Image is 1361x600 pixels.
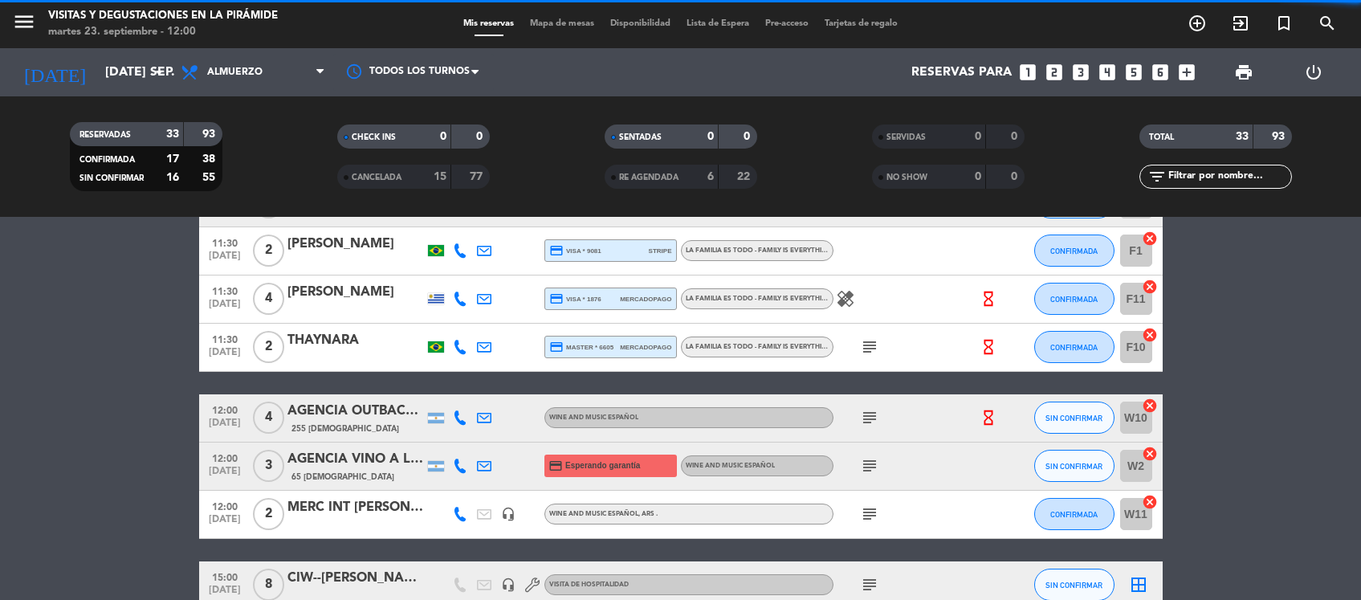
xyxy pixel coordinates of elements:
i: arrow_drop_down [149,63,169,82]
span: Reservas para [911,65,1012,80]
span: SERVIDAS [886,133,926,141]
strong: 0 [440,131,446,142]
i: looks_5 [1123,62,1144,83]
span: [DATE] [205,347,245,365]
strong: 0 [975,171,981,182]
span: Esperando garantía [565,459,640,472]
span: 12:00 [205,448,245,467]
span: 2 [253,498,284,530]
i: add_circle_outline [1188,14,1207,33]
i: credit_card [549,243,564,258]
i: credit_card [549,292,564,306]
span: CONFIRMADA [1050,510,1098,519]
span: [DATE] [205,418,245,436]
i: subject [860,408,879,427]
span: print [1234,63,1253,82]
strong: 22 [737,171,753,182]
i: cancel [1142,231,1158,247]
span: RESERVADAS [79,131,131,139]
span: SIN CONFIRMAR [1045,581,1102,590]
button: SIN CONFIRMAR [1034,402,1114,434]
span: La Familia es Todo - Family is Everything Español [686,247,864,254]
i: looks_3 [1070,62,1091,83]
button: menu [12,10,36,39]
div: [PERSON_NAME] [287,282,424,303]
div: AGENCIA VINO A LA MONTAÑA [PERSON_NAME] [287,449,424,470]
strong: 0 [744,131,753,142]
span: CONFIRMADA [1050,343,1098,352]
span: Tarjetas de regalo [817,19,906,28]
span: Visita de Hospitalidad [549,582,629,588]
i: cancel [1142,279,1158,295]
span: 11:30 [205,329,245,348]
span: 12:00 [205,400,245,418]
span: Pre-acceso [757,19,817,28]
i: search [1318,14,1337,33]
div: MERC INT [PERSON_NAME] [287,497,424,518]
i: hourglass_empty [980,338,997,356]
span: Wine and Music Español [549,511,658,517]
strong: 0 [707,131,714,142]
i: subject [860,456,879,476]
span: 255 [DEMOGRAPHIC_DATA] [291,422,399,435]
i: exit_to_app [1231,14,1250,33]
span: 4 [253,402,284,434]
i: hourglass_empty [980,290,997,308]
i: healing [836,289,855,308]
span: CANCELADA [352,173,401,182]
span: Almuerzo [207,67,263,78]
span: master * 6605 [549,340,614,354]
button: CONFIRMADA [1034,283,1114,315]
i: headset_mic [501,578,515,592]
i: filter_list [1147,167,1167,186]
div: martes 23. septiembre - 12:00 [48,24,278,40]
span: TOTAL [1149,133,1174,141]
strong: 0 [1011,171,1021,182]
span: SENTADAS [619,133,662,141]
span: CONFIRMADA [1050,295,1098,304]
i: menu [12,10,36,34]
i: subject [860,504,879,524]
div: Visitas y degustaciones en La Pirámide [48,8,278,24]
span: 4 [253,283,284,315]
i: subject [860,337,879,357]
span: SIN CONFIRMAR [1045,462,1102,471]
strong: 93 [1272,131,1288,142]
span: SIN CONFIRMAR [79,174,144,182]
span: , ARS . [638,511,658,517]
strong: 93 [202,129,218,140]
span: La Familia es Todo - Family is Everything Español [686,296,883,302]
span: 12:00 [205,496,245,515]
div: THAYNARA [287,330,424,351]
i: cancel [1142,494,1158,510]
i: cancel [1142,398,1158,414]
strong: 38 [202,153,218,165]
span: 2 [253,331,284,363]
i: credit_card [548,459,563,473]
strong: 33 [1236,131,1249,142]
strong: 0 [1011,131,1021,142]
span: visa * 1876 [549,292,601,306]
strong: 0 [975,131,981,142]
strong: 17 [166,153,179,165]
div: [PERSON_NAME] [287,234,424,255]
span: 65 [DEMOGRAPHIC_DATA] [291,471,394,484]
div: AGENCIA OUTBACK-[PERSON_NAME] [287,401,424,422]
button: CONFIRMADA [1034,331,1114,363]
span: mercadopago [620,294,671,304]
strong: 77 [470,171,486,182]
strong: 55 [202,172,218,183]
i: power_settings_new [1304,63,1323,82]
strong: 6 [707,171,714,182]
span: [DATE] [205,299,245,317]
span: CONFIRMADA [1050,247,1098,255]
i: looks_two [1044,62,1065,83]
i: turned_in_not [1274,14,1294,33]
span: Wine and Music Español [549,414,638,421]
span: Mis reservas [455,19,522,28]
strong: 0 [476,131,486,142]
span: 15:00 [205,567,245,586]
span: CHECK INS [352,133,396,141]
span: stripe [649,246,672,256]
span: 11:30 [205,233,245,251]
